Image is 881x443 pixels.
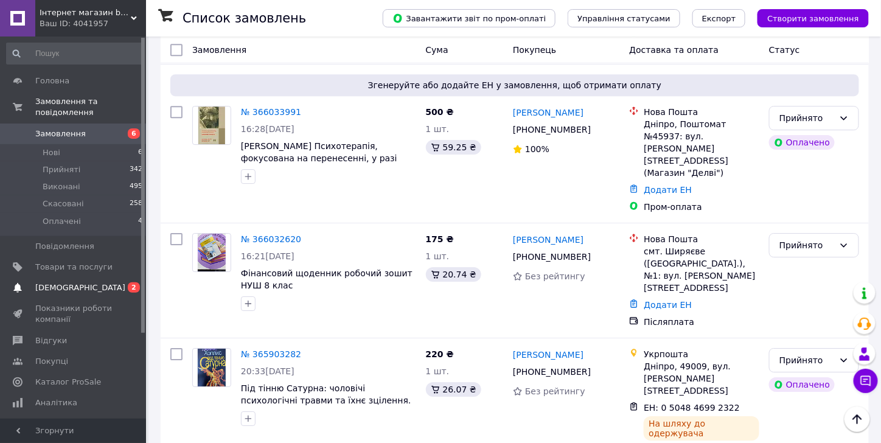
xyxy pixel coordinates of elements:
[241,383,411,417] a: Під тінню Сатурна: чоловічі психологічні травми та їхнє зцілення. [PERSON_NAME]
[779,239,834,252] div: Прийнято
[138,147,142,158] span: 6
[241,124,294,134] span: 16:28[DATE]
[757,9,869,27] button: Створити замовлення
[130,181,142,192] span: 495
[241,349,301,359] a: № 365903282
[767,14,859,23] span: Створити замовлення
[198,234,226,271] img: Фото товару
[513,349,583,361] a: [PERSON_NAME]
[35,335,67,346] span: Відгуки
[644,201,759,213] div: Пром-оплата
[128,128,140,139] span: 6
[644,416,759,441] div: На шляху до одержувача
[769,45,800,55] span: Статус
[629,45,719,55] span: Доставка та оплата
[426,349,454,359] span: 220 ₴
[513,45,556,55] span: Покупець
[241,234,301,244] a: № 366032620
[525,271,585,281] span: Без рейтингу
[35,128,86,139] span: Замовлення
[692,9,746,27] button: Експорт
[769,377,835,392] div: Оплачено
[644,185,692,195] a: Додати ЕН
[644,118,759,179] div: Дніпро, Поштомат №45937: вул. [PERSON_NAME][STREET_ADDRESS] (Магазин "Делві")
[35,397,77,408] span: Аналітика
[426,366,450,376] span: 1 шт.
[644,233,759,245] div: Нова Пошта
[426,107,454,117] span: 500 ₴
[241,141,397,175] a: [PERSON_NAME] Психотерапія, фокусована на перенесенні, у разі граничного розладу особистості.
[844,406,870,432] button: Наверх
[426,251,450,261] span: 1 шт.
[35,96,146,118] span: Замовлення та повідомлення
[35,75,69,86] span: Головна
[644,348,759,360] div: Укрпошта
[426,234,454,244] span: 175 ₴
[644,360,759,397] div: Дніпро, 49009, вул. [PERSON_NAME][STREET_ADDRESS]
[644,403,740,413] span: ЕН: 0 5048 4699 2322
[43,147,60,158] span: Нові
[644,300,692,310] a: Додати ЕН
[510,248,593,265] div: [PHONE_NUMBER]
[35,356,68,367] span: Покупці
[183,11,306,26] h1: Список замовлень
[138,216,142,227] span: 4
[241,107,301,117] a: № 366033991
[568,9,680,27] button: Управління статусами
[392,13,546,24] span: Завантажити звіт по пром-оплаті
[426,124,450,134] span: 1 шт.
[426,140,481,155] div: 59.25 ₴
[525,144,549,154] span: 100%
[510,121,593,138] div: [PHONE_NUMBER]
[702,14,736,23] span: Експорт
[241,251,294,261] span: 16:21[DATE]
[43,181,80,192] span: Виконані
[40,7,131,18] span: Інтернет магазин bookshop
[525,386,585,396] span: Без рейтингу
[779,354,834,367] div: Прийнято
[35,377,101,388] span: Каталог ProSale
[192,106,231,145] a: Фото товару
[192,45,246,55] span: Замовлення
[769,135,835,150] div: Оплачено
[426,267,481,282] div: 20.74 ₴
[426,382,481,397] div: 26.07 ₴
[130,164,142,175] span: 342
[577,14,670,23] span: Управління статусами
[175,79,854,91] span: Згенеруйте або додайте ЕН у замовлення, щоб отримати оплату
[241,366,294,376] span: 20:33[DATE]
[510,363,593,380] div: [PHONE_NUMBER]
[198,349,226,386] img: Фото товару
[644,245,759,294] div: смт. Ширяєве ([GEOGRAPHIC_DATA].), №1: вул. [PERSON_NAME][STREET_ADDRESS]
[6,43,144,65] input: Пошук
[192,233,231,272] a: Фото товару
[130,198,142,209] span: 258
[43,164,80,175] span: Прийняті
[779,111,834,125] div: Прийнято
[513,106,583,119] a: [PERSON_NAME]
[35,241,94,252] span: Повідомлення
[426,45,448,55] span: Cума
[43,198,84,209] span: Скасовані
[513,234,583,246] a: [PERSON_NAME]
[383,9,555,27] button: Завантажити звіт по пром-оплаті
[745,13,869,23] a: Створити замовлення
[644,106,759,118] div: Нова Пошта
[128,282,140,293] span: 2
[644,316,759,328] div: Післяплата
[198,106,225,144] img: Фото товару
[35,262,113,273] span: Товари та послуги
[854,369,878,393] button: Чат з покупцем
[43,216,81,227] span: Оплачені
[192,348,231,387] a: Фото товару
[35,303,113,325] span: Показники роботи компанії
[40,18,146,29] div: Ваш ID: 4041957
[241,268,413,290] a: Фінансовий щоденник робочий зошит НУШ 8 клас
[35,282,125,293] span: [DEMOGRAPHIC_DATA]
